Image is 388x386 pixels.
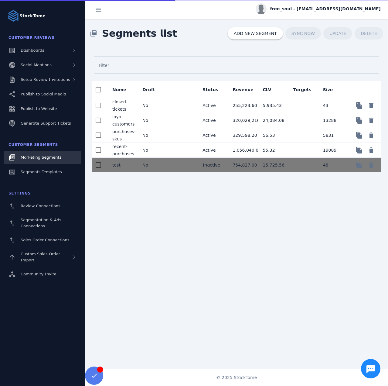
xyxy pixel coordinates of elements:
button: Copy [353,144,365,156]
mat-cell: test [107,158,138,172]
mat-cell: 255,223.60 [228,98,258,113]
a: Segments Templates [4,165,81,179]
a: Generate Support Tickets [4,117,81,130]
mat-cell: Inactive [198,158,228,172]
img: Logo image [7,10,19,22]
button: Copy [353,114,365,126]
img: profile.jpg [256,3,267,14]
span: Segments Templates [21,170,62,174]
button: Copy [353,159,365,171]
div: Status [203,87,218,93]
span: Publish to Website [21,106,57,111]
mat-cell: No [138,113,168,128]
mat-cell: 5,935.43 [258,98,288,113]
div: Draft [142,87,155,93]
span: Dashboards [21,48,44,53]
mat-cell: loyal-customers [107,113,138,128]
mat-cell: 55.32 [258,143,288,158]
mat-cell: 5831 [318,128,348,143]
mat-cell: 19089 [318,143,348,158]
span: © 2025 StackTome [216,374,257,381]
mat-cell: No [138,98,168,113]
mat-cell: No [138,158,168,172]
button: Copy [353,129,365,141]
div: Size [323,87,339,93]
span: Community Invite [21,272,56,276]
mat-cell: Active [198,143,228,158]
div: Size [323,87,333,93]
span: Segmentation & Ads Connections [21,218,61,228]
span: Customer Segments [9,143,58,147]
span: Social Mentions [21,63,52,67]
a: Segmentation & Ads Connections [4,214,81,232]
mat-cell: 48 [318,158,348,172]
mat-cell: purchases-skus [107,128,138,143]
mat-cell: 15,725.56 [258,158,288,172]
a: Sales Order Connections [4,233,81,247]
span: Segments list [97,21,182,46]
mat-cell: 43 [318,98,348,113]
div: CLV [263,87,271,93]
span: Settings [9,191,31,195]
button: Copy [353,99,365,112]
mat-cell: 56.53 [258,128,288,143]
span: Marketing Segments [21,155,61,160]
div: Status [203,87,224,93]
div: Draft [142,87,160,93]
a: Marketing Segments [4,151,81,164]
button: Delete [365,144,377,156]
a: Review Connections [4,199,81,213]
div: CLV [263,87,277,93]
mat-label: Filter [99,63,109,68]
mat-cell: 24,084.08 [258,113,288,128]
span: Setup Review Invitations [21,77,70,82]
div: Revenue [233,87,259,93]
mat-cell: 329,598.20 [228,128,258,143]
button: Delete [365,129,377,141]
mat-cell: Active [198,98,228,113]
a: Publish to Website [4,102,81,115]
div: Name [112,87,132,93]
span: Review Connections [21,204,60,208]
div: Revenue [233,87,253,93]
mat-cell: closed-tickets [107,98,138,113]
mat-cell: 13288 [318,113,348,128]
mat-cell: Active [198,128,228,143]
a: Community Invite [4,267,81,281]
mat-cell: recent-purchases [107,143,138,158]
button: Delete [365,159,377,171]
mat-cell: 1,056,040.00 [228,143,258,158]
span: Customer Reviews [9,36,55,40]
span: free_soul - [EMAIL_ADDRESS][DOMAIN_NAME] [270,6,381,12]
span: Publish to Social Media [21,92,66,96]
mat-cell: 320,029,216.00 [228,113,258,128]
button: Delete [365,114,377,126]
mat-icon: library_books [90,30,97,37]
button: free_soul - [EMAIL_ADDRESS][DOMAIN_NAME] [256,3,381,14]
mat-cell: Active [198,113,228,128]
span: Custom Sales Order Import [21,252,60,262]
span: ADD NEW SEGMENT [234,31,277,36]
mat-cell: 754,827.00 [228,158,258,172]
strong: StackTome [19,13,46,19]
button: Delete [365,99,377,112]
a: Publish to Social Media [4,88,81,101]
mat-cell: No [138,128,168,143]
span: Sales Order Connections [21,238,69,242]
button: ADD NEW SEGMENT [228,27,283,40]
div: Name [112,87,126,93]
mat-cell: No [138,143,168,158]
mat-header-cell: Targets [288,81,318,98]
span: Generate Support Tickets [21,121,71,126]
